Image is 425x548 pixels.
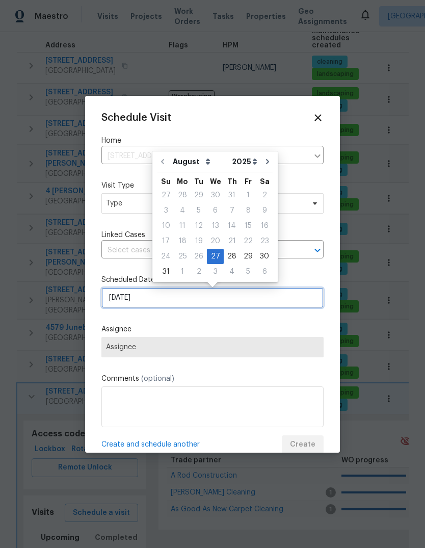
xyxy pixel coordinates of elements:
[191,233,207,249] div: Tue Aug 19 2025
[227,178,237,185] abbr: Thursday
[256,264,273,279] div: Sat Sep 06 2025
[101,374,324,384] label: Comments
[245,178,252,185] abbr: Friday
[101,275,324,285] label: Scheduled Date
[256,203,273,218] div: 9
[224,264,240,279] div: Thu Sep 04 2025
[224,219,240,233] div: 14
[207,265,224,279] div: 3
[240,203,256,218] div: 8
[174,264,191,279] div: Mon Sep 01 2025
[191,219,207,233] div: 12
[210,178,221,185] abbr: Wednesday
[194,178,203,185] abbr: Tuesday
[207,188,224,203] div: Wed Jul 30 2025
[157,264,174,279] div: Sun Aug 31 2025
[170,154,229,169] select: Month
[174,249,191,264] div: Mon Aug 25 2025
[174,203,191,218] div: 4
[229,154,260,169] select: Year
[207,203,224,218] div: Wed Aug 06 2025
[240,264,256,279] div: Fri Sep 05 2025
[157,203,174,218] div: 3
[174,218,191,233] div: Mon Aug 11 2025
[224,233,240,249] div: Thu Aug 21 2025
[207,233,224,249] div: Wed Aug 20 2025
[256,265,273,279] div: 6
[240,203,256,218] div: Fri Aug 08 2025
[207,249,224,264] div: Wed Aug 27 2025
[191,203,207,218] div: Tue Aug 05 2025
[207,203,224,218] div: 6
[157,249,174,264] div: 24
[256,218,273,233] div: Sat Aug 16 2025
[256,203,273,218] div: Sat Aug 09 2025
[240,265,256,279] div: 5
[174,233,191,249] div: Mon Aug 18 2025
[224,203,240,218] div: Thu Aug 07 2025
[101,439,200,450] span: Create and schedule another
[157,249,174,264] div: Sun Aug 24 2025
[157,233,174,249] div: Sun Aug 17 2025
[224,265,240,279] div: 4
[106,343,319,351] span: Assignee
[260,178,270,185] abbr: Saturday
[141,375,174,382] span: (optional)
[174,265,191,279] div: 1
[207,219,224,233] div: 13
[207,218,224,233] div: Wed Aug 13 2025
[157,219,174,233] div: 10
[256,188,273,203] div: Sat Aug 02 2025
[157,218,174,233] div: Sun Aug 10 2025
[207,264,224,279] div: Wed Sep 03 2025
[224,234,240,248] div: 21
[174,234,191,248] div: 18
[207,188,224,202] div: 30
[101,136,324,146] label: Home
[101,180,324,191] label: Visit Type
[101,113,171,123] span: Schedule Visit
[240,188,256,202] div: 1
[256,249,273,264] div: Sat Aug 30 2025
[191,188,207,202] div: 29
[224,188,240,202] div: 31
[177,178,188,185] abbr: Monday
[312,112,324,123] span: Close
[191,234,207,248] div: 19
[161,178,171,185] abbr: Sunday
[240,234,256,248] div: 22
[240,233,256,249] div: Fri Aug 22 2025
[157,265,174,279] div: 31
[256,233,273,249] div: Sat Aug 23 2025
[240,249,256,264] div: Fri Aug 29 2025
[207,249,224,264] div: 27
[157,188,174,203] div: Sun Jul 27 2025
[256,249,273,264] div: 30
[174,249,191,264] div: 25
[101,230,145,240] span: Linked Cases
[256,234,273,248] div: 23
[157,203,174,218] div: Sun Aug 03 2025
[157,234,174,248] div: 17
[224,249,240,264] div: 28
[157,188,174,202] div: 27
[191,203,207,218] div: 5
[191,249,207,264] div: 26
[174,188,191,203] div: Mon Jul 28 2025
[224,218,240,233] div: Thu Aug 14 2025
[224,203,240,218] div: 7
[174,203,191,218] div: Mon Aug 04 2025
[106,198,304,208] span: Type
[310,243,325,257] button: Open
[101,324,324,334] label: Assignee
[207,234,224,248] div: 20
[191,249,207,264] div: Tue Aug 26 2025
[101,148,308,164] input: Enter in an address
[101,288,324,308] input: M/D/YYYY
[101,243,295,258] input: Select cases
[191,264,207,279] div: Tue Sep 02 2025
[224,188,240,203] div: Thu Jul 31 2025
[155,151,170,172] button: Go to previous month
[191,265,207,279] div: 2
[240,219,256,233] div: 15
